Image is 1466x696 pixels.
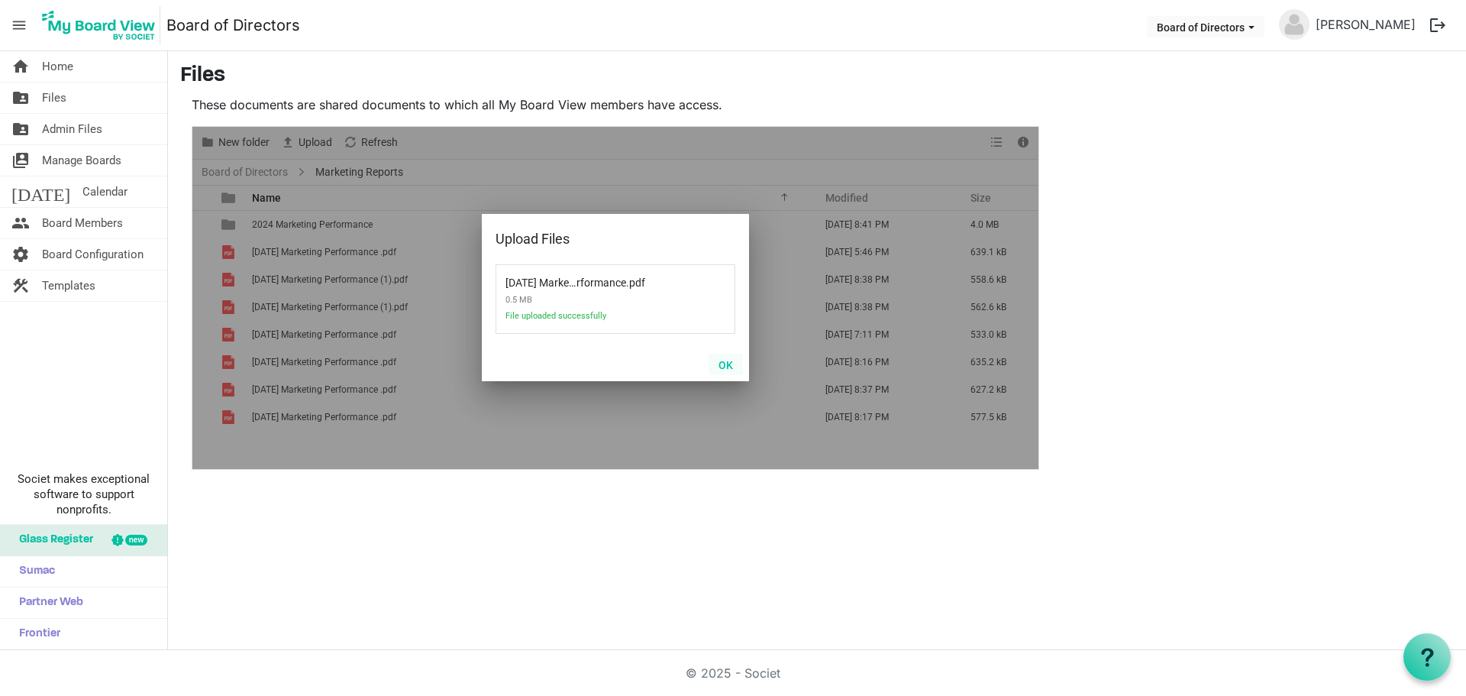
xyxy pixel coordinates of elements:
a: [PERSON_NAME] [1309,9,1422,40]
span: switch_account [11,145,30,176]
span: menu [5,11,34,40]
span: Files [42,83,66,113]
div: Upload Files [496,228,687,251]
span: Sumac [11,556,55,587]
div: new [125,535,147,545]
span: July 2025 Marketing Performance .pdf [505,267,626,289]
img: no-profile-picture.svg [1279,9,1309,40]
img: My Board View Logo [37,6,160,44]
span: 0.5 MB [505,289,666,311]
p: These documents are shared documents to which all My Board View members have access. [192,95,1039,114]
span: [DATE] [11,176,70,207]
span: Glass Register [11,525,93,555]
a: © 2025 - Societ [686,665,780,681]
button: Board of Directors dropdownbutton [1147,16,1264,37]
h3: Files [180,63,1454,89]
span: folder_shared [11,83,30,113]
span: Societ makes exceptional software to support nonprofits. [7,471,160,517]
span: Frontier [11,619,60,649]
span: Admin Files [42,114,102,144]
a: My Board View Logo [37,6,166,44]
span: settings [11,239,30,270]
span: Calendar [82,176,128,207]
button: logout [1422,9,1454,41]
span: Templates [42,270,95,301]
span: folder_shared [11,114,30,144]
span: people [11,208,30,238]
span: File uploaded successfully [505,311,666,330]
span: home [11,51,30,82]
span: Manage Boards [42,145,121,176]
span: Board Configuration [42,239,144,270]
span: construction [11,270,30,301]
button: OK [709,354,743,375]
span: Board Members [42,208,123,238]
span: Home [42,51,73,82]
span: Partner Web [11,588,83,618]
a: Board of Directors [166,10,300,40]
